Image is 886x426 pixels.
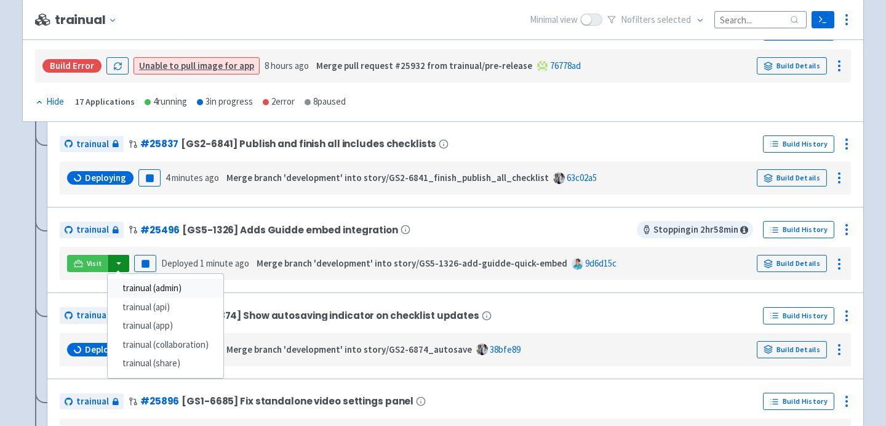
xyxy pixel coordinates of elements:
[140,395,179,408] a: #25896
[714,11,807,28] input: Search...
[530,13,578,27] span: Minimal view
[757,341,827,358] a: Build Details
[55,13,122,27] button: trainual
[42,59,102,73] div: Build Error
[263,95,295,109] div: 2 error
[226,172,549,183] strong: Merge branch 'development' into story/GS2-6841_finish_publish_all_checklist
[763,307,834,324] a: Build History
[145,95,187,109] div: 4 running
[182,225,398,235] span: [GS5-1326] Adds Guidde embed integration
[139,60,254,71] a: Unable to pull image for app
[763,221,834,238] a: Build History
[226,344,472,355] strong: Merge branch 'development' into story/GS2-6874_autosave
[35,95,65,109] button: Hide
[305,95,346,109] div: 8 paused
[138,169,161,187] button: Pause
[567,172,597,183] a: 63c02a5
[490,344,521,355] a: 38bfe89
[183,310,479,321] span: [GS2-6874] Show autosaving indicator on checklist updates
[108,298,223,317] a: trainual (api)
[35,95,64,109] div: Hide
[108,316,223,336] a: trainual (app)
[87,259,103,268] span: Visit
[657,14,691,25] span: selected
[60,222,124,238] a: trainual
[166,172,219,183] time: 4 minutes ago
[257,257,567,269] strong: Merge branch 'development' into story/GS5-1326-add-guidde-quick-embed
[67,255,109,272] a: Visit
[85,172,126,184] span: Deploying
[85,344,126,356] span: Deploying
[60,136,124,153] a: trainual
[76,308,109,323] span: trainual
[161,257,249,269] span: Deployed
[763,135,834,153] a: Build History
[550,60,581,71] a: 76778ad
[76,395,109,409] span: trainual
[763,393,834,410] a: Build History
[621,13,691,27] span: No filter s
[812,11,834,28] a: Terminal
[108,354,223,373] a: trainual (share)
[757,255,827,272] a: Build Details
[265,60,309,71] time: 8 hours ago
[140,223,180,236] a: #25496
[140,137,178,150] a: #25837
[108,336,223,355] a: trainual (collaboration)
[108,279,223,298] a: trainual (admin)
[181,139,436,149] span: [GS2-6841] Publish and finish all includes checklists
[316,60,532,71] strong: Merge pull request #25932 from trainual/pre-release
[75,95,135,109] div: 17 Applications
[637,221,753,238] span: Stopping in 2 hr 58 min
[757,57,827,74] a: Build Details
[60,307,124,324] a: trainual
[757,169,827,187] a: Build Details
[182,396,413,406] span: [GS1-6685] Fix standalone video settings panel
[200,257,249,269] time: 1 minute ago
[76,223,109,237] span: trainual
[134,255,156,272] button: Pause
[76,137,109,151] span: trainual
[60,393,124,410] a: trainual
[197,95,253,109] div: 3 in progress
[585,257,617,269] a: 9d6d15c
